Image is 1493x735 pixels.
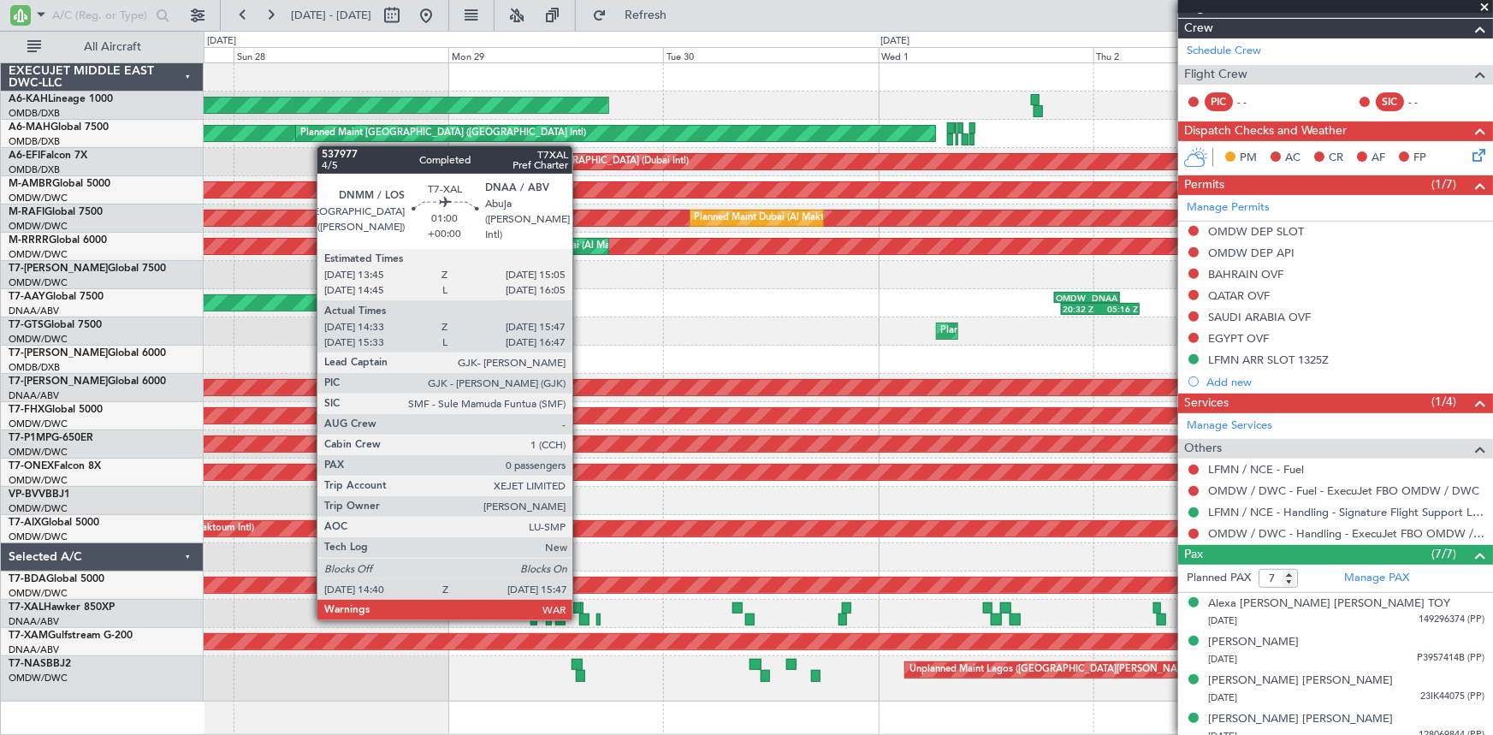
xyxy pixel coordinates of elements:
[1208,310,1311,324] div: SAUDI ARABIA OVF
[1184,545,1203,565] span: Pax
[491,262,660,287] div: Planned Maint Dubai (Al Maktoum Intl)
[1087,293,1117,303] div: DNAA
[9,207,44,217] span: M-RAFI
[9,643,59,656] a: DNAA/ABV
[879,47,1093,62] div: Wed 1
[9,518,99,528] a: T7-AIXGlobal 5000
[1208,673,1393,690] div: [PERSON_NAME] [PERSON_NAME]
[489,149,689,175] div: AOG Maint [GEOGRAPHIC_DATA] (Dubai Intl)
[1093,47,1308,62] div: Thu 2
[1420,690,1484,704] span: 23IK44075 (PP)
[9,151,87,161] a: A6-EFIFalcon 7X
[1419,613,1484,627] span: 149296374 (PP)
[1184,122,1347,141] span: Dispatch Checks and Weather
[1413,150,1426,167] span: FP
[9,376,166,387] a: T7-[PERSON_NAME]Global 6000
[9,446,68,459] a: OMDW/DWC
[9,376,108,387] span: T7-[PERSON_NAME]
[1344,570,1409,587] a: Manage PAX
[44,41,181,53] span: All Aircraft
[1208,331,1269,346] div: EGYPT OVF
[9,292,104,302] a: T7-AAYGlobal 7500
[9,107,60,120] a: OMDB/DXB
[9,631,48,641] span: T7-XAM
[695,205,863,231] div: Planned Maint Dubai (Al Maktoum Intl)
[9,389,59,402] a: DNAA/ABV
[9,179,52,189] span: M-AMBR
[1208,505,1484,519] a: LFMN / NCE - Handling - Signature Flight Support LFMN / NCE
[9,122,50,133] span: A6-MAH
[9,333,68,346] a: OMDW/DWC
[9,405,44,415] span: T7-FHX
[234,47,448,62] div: Sun 28
[1431,175,1456,193] span: (1/7)
[1100,304,1138,314] div: 05:16 Z
[1184,65,1247,85] span: Flight Crew
[9,531,68,543] a: OMDW/DWC
[9,248,68,261] a: OMDW/DWC
[9,135,60,148] a: OMDB/DXB
[663,47,878,62] div: Tue 30
[1408,94,1447,110] div: - -
[1063,304,1100,314] div: 20:32 Z
[941,318,1110,344] div: Planned Maint Dubai (Al Maktoum Intl)
[9,574,46,584] span: T7-BDA
[9,220,68,233] a: OMDW/DWC
[9,489,70,500] a: VP-BVVBBJ1
[1184,439,1222,459] span: Others
[9,461,101,471] a: T7-ONEXFalcon 8X
[9,672,68,685] a: OMDW/DWC
[9,192,68,204] a: OMDW/DWC
[9,305,59,317] a: DNAA/ABV
[9,615,59,628] a: DNAA/ABV
[909,657,1197,683] div: Unplanned Maint Lagos ([GEOGRAPHIC_DATA][PERSON_NAME])
[9,235,107,246] a: M-RRRRGlobal 6000
[9,276,68,289] a: OMDW/DWC
[9,292,45,302] span: T7-AAY
[291,8,371,23] span: [DATE] - [DATE]
[1208,653,1237,666] span: [DATE]
[1208,596,1450,613] div: Alexa [PERSON_NAME] [PERSON_NAME] TOY
[9,235,49,246] span: M-RRRR
[9,264,166,274] a: T7-[PERSON_NAME]Global 7500
[1187,43,1261,60] a: Schedule Crew
[1431,545,1456,563] span: (7/7)
[1208,267,1283,282] div: BAHRAIN OVF
[1208,711,1393,728] div: [PERSON_NAME] [PERSON_NAME]
[1184,394,1229,413] span: Services
[1208,353,1329,367] div: LFMN ARR SLOT 1325Z
[9,264,108,274] span: T7-[PERSON_NAME]
[9,489,45,500] span: VP-BVV
[9,433,51,443] span: T7-P1MP
[881,34,910,49] div: [DATE]
[1208,288,1270,303] div: QATAR OVF
[1208,246,1295,260] div: OMDW DEP API
[1208,462,1304,477] a: LFMN / NCE - Fuel
[9,502,68,515] a: OMDW/DWC
[1187,570,1251,587] label: Planned PAX
[1208,483,1479,498] a: OMDW / DWC - Fuel - ExecuJet FBO OMDW / DWC
[1285,150,1300,167] span: AC
[1372,150,1385,167] span: AF
[9,94,113,104] a: A6-KAHLineage 1000
[9,94,48,104] span: A6-KAH
[9,574,104,584] a: T7-BDAGlobal 5000
[1205,92,1233,111] div: PIC
[9,418,68,430] a: OMDW/DWC
[1208,614,1237,627] span: [DATE]
[1187,199,1270,216] a: Manage Permits
[448,47,663,62] div: Mon 29
[9,602,44,613] span: T7-XAL
[9,518,41,528] span: T7-AIX
[1237,94,1276,110] div: - -
[9,122,109,133] a: A6-MAHGlobal 7500
[1376,92,1404,111] div: SIC
[1329,150,1343,167] span: CR
[1184,175,1224,195] span: Permits
[9,405,103,415] a: T7-FHXGlobal 5000
[1184,19,1213,39] span: Crew
[9,461,54,471] span: T7-ONEX
[1417,651,1484,666] span: P3957414B (PP)
[9,587,68,600] a: OMDW/DWC
[9,348,108,359] span: T7-[PERSON_NAME]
